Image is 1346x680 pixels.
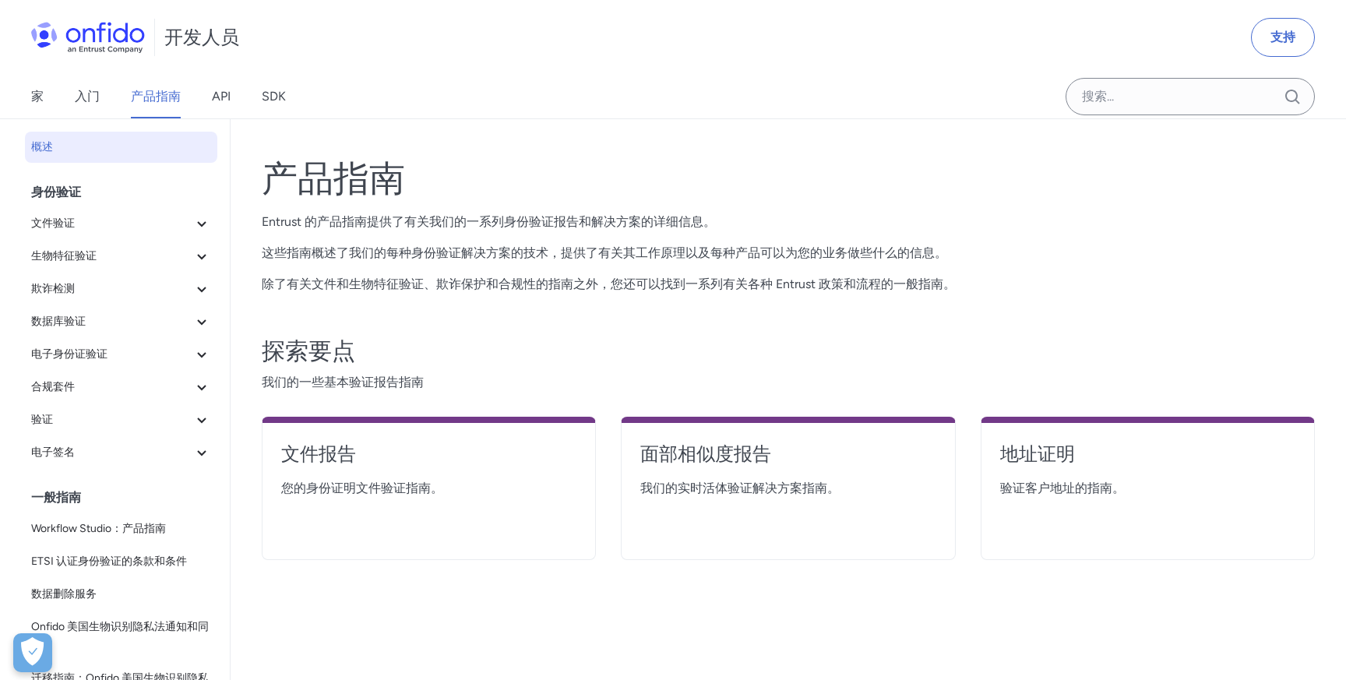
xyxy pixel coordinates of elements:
button: 合规套件 [25,372,217,403]
font: 产品指南 [262,157,405,200]
font: 这些指南概述了我们的每种身份验证解决方案的技术，提供了有关其工作原理以及每种产品可以为您的业务做些什么的信息。 [262,245,947,260]
font: Entrust 的产品指南提供了有关我们的一系列身份验证报告和解决方案的详细信息。 [262,214,716,229]
font: 产品指南 [131,89,181,104]
font: 文件验证 [31,217,75,230]
input: Onfido 搜索输入字段 [1066,78,1315,115]
img: Onfido 标志 [31,22,145,53]
button: 文件验证 [25,208,217,239]
a: Workflow Studio：产品指南 [25,513,217,544]
button: 生物特征验证 [25,241,217,272]
font: 验证客户地址的指南。 [1000,481,1125,495]
a: 数据删除服务 [25,579,217,610]
font: 数据删除服务 [31,587,97,601]
font: 面部相似度报告 [640,442,771,465]
font: 生物特征验证 [31,249,97,262]
font: 探索要点 [262,336,355,365]
font: 支持 [1270,30,1295,44]
button: 电子身份证验证 [25,339,217,370]
font: 合规套件 [31,380,75,393]
font: 概述 [31,140,53,153]
a: 地址证明 [1000,442,1295,479]
font: 您的身份证明文件验证指南。 [281,481,443,495]
font: 身份验证 [31,185,81,199]
font: 我们的一些基本验证报告指南 [262,375,424,389]
a: 产品指南 [131,75,181,118]
a: API [212,75,231,118]
font: SDK [262,89,286,104]
font: 电子身份证验证 [31,347,107,361]
font: 除了有关文件和生物特征验证、欺诈保护和合规性的指南之外，您还可以找到一系列有关各种 Entrust 政策和流程的一般指南。 [262,277,956,291]
font: 数据库验证 [31,315,86,328]
button: Open Preferences [13,633,52,672]
a: ETSI 认证身份验证的条款和条件 [25,546,217,577]
font: 验证 [31,413,53,426]
font: ETSI 认证身份验证的条款和条件 [31,555,187,568]
font: Workflow Studio：产品指南 [31,522,166,535]
a: 面部相似度报告 [640,442,936,479]
a: 支持 [1251,18,1315,57]
a: 概述 [25,132,217,163]
font: 开发人员 [164,26,239,48]
font: 文件报告 [281,442,356,465]
font: 一般指南 [31,490,81,505]
font: 我们的实时活体验证解决方案指南。 [640,481,840,495]
font: API [212,89,231,104]
font: 欺诈检测 [31,282,75,295]
a: 入门 [75,75,100,118]
font: Onfido 美国生物识别隐私法通知和同意 [31,620,209,652]
button: 电子签名 [25,437,217,468]
div: Cookie Preferences [13,633,52,672]
font: 家 [31,89,44,104]
font: 地址证明 [1000,442,1075,465]
font: 电子签名 [31,446,75,459]
button: 验证 [25,404,217,435]
font: 入门 [75,89,100,104]
a: 文件报告 [281,442,576,479]
button: 数据库验证 [25,306,217,337]
button: 欺诈检测 [25,273,217,305]
a: SDK [262,75,286,118]
a: 家 [31,75,44,118]
a: Onfido 美国生物识别隐私法通知和同意 [25,611,217,661]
